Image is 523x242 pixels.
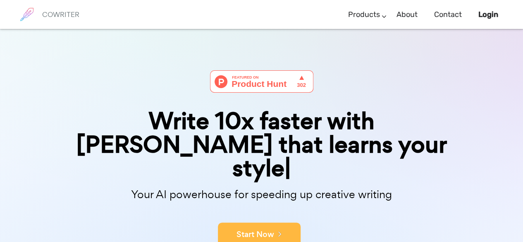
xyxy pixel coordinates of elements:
h6: COWRITER [42,11,79,18]
div: Write 10x faster with [PERSON_NAME] that learns your style [55,109,468,180]
a: Login [478,2,498,27]
b: Login [478,10,498,19]
img: Cowriter - Your AI buddy for speeding up creative writing | Product Hunt [210,70,313,93]
a: Contact [434,2,462,27]
img: brand logo [17,4,37,25]
a: About [396,2,418,27]
a: Products [348,2,380,27]
p: Your AI powerhouse for speeding up creative writing [55,186,468,204]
